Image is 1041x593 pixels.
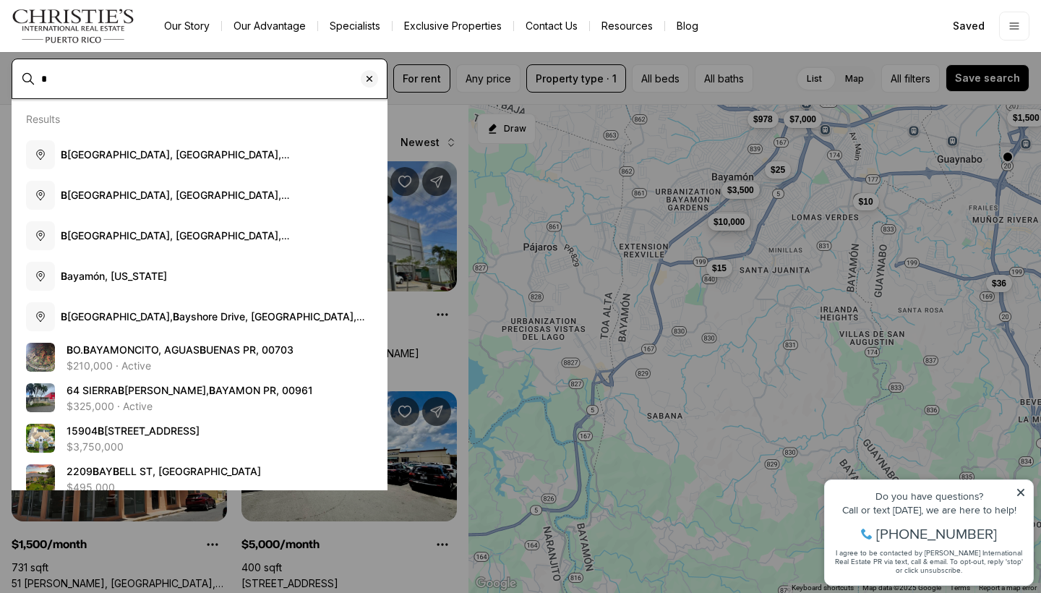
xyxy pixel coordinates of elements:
b: B [113,465,119,477]
b: B [93,465,99,477]
span: [PHONE_NUMBER] [59,68,180,82]
div: Do you have questions? [15,33,209,43]
span: I agree to be contacted by [PERSON_NAME] International Real Estate PR via text, call & email. To ... [18,89,206,116]
b: B [67,344,73,356]
a: View details: BO. BAYAMONCITO [20,337,379,377]
a: View details: 15904 BAYCROSS DR [20,418,379,458]
button: Clear search input [361,59,387,98]
button: B[GEOGRAPHIC_DATA], [GEOGRAPHIC_DATA], [GEOGRAPHIC_DATA] [20,175,379,216]
a: Our Story [153,16,221,36]
a: Specialists [318,16,392,36]
button: Bayamón, [US_STATE] [20,256,379,296]
b: B [61,229,67,242]
p: $210,000 · Active [67,360,151,372]
button: B[GEOGRAPHIC_DATA], [GEOGRAPHIC_DATA], [GEOGRAPHIC_DATA] [20,216,379,256]
b: B [118,384,124,396]
a: View details: 2209 BAYBELL ST [20,458,379,499]
button: B[GEOGRAPHIC_DATA],Bayshore Drive, [GEOGRAPHIC_DATA], [GEOGRAPHIC_DATA], [GEOGRAPHIC_DATA] [20,296,379,337]
span: [GEOGRAPHIC_DATA], [GEOGRAPHIC_DATA], [GEOGRAPHIC_DATA] [61,189,290,216]
button: Contact Us [514,16,589,36]
b: B [83,344,90,356]
a: View details: 64 SIERRA BAYAMON [20,377,379,418]
img: logo [12,9,135,43]
span: 2209 AY ELL ST, [GEOGRAPHIC_DATA] [67,465,261,477]
b: B [61,270,67,282]
span: [GEOGRAPHIC_DATA], ayshore Drive, [GEOGRAPHIC_DATA], [GEOGRAPHIC_DATA], [GEOGRAPHIC_DATA] [61,310,365,337]
b: B [200,344,206,356]
a: Saved [944,12,993,40]
p: Results [26,113,60,125]
p: $3,750,000 [67,441,124,453]
span: [GEOGRAPHIC_DATA], [GEOGRAPHIC_DATA], [GEOGRAPHIC_DATA] [61,148,290,175]
b: B [61,148,67,161]
p: $325,000 · Active [67,401,153,412]
span: 15904 [STREET_ADDRESS] [67,425,200,437]
a: Resources [590,16,664,36]
span: [GEOGRAPHIC_DATA], [GEOGRAPHIC_DATA], [GEOGRAPHIC_DATA] [61,229,290,256]
a: Exclusive Properties [393,16,513,36]
a: Blog [665,16,710,36]
span: 64 SIERRA [PERSON_NAME], AYAMON PR, 00961 [67,384,313,396]
a: Our Advantage [222,16,317,36]
b: B [173,310,179,323]
span: O. AYAMONCITO, AGUAS UENAS PR, 00703 [67,344,294,356]
button: B[GEOGRAPHIC_DATA], [GEOGRAPHIC_DATA], [GEOGRAPHIC_DATA] [20,135,379,175]
b: B [209,384,215,396]
button: Open menu [999,12,1029,40]
div: Call or text [DATE], we are here to help! [15,46,209,56]
b: B [98,425,104,437]
span: Saved [953,20,985,32]
b: B [61,189,67,201]
b: B [61,310,67,323]
span: ayamón, [US_STATE] [61,270,167,282]
p: $495,000 [67,482,115,493]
